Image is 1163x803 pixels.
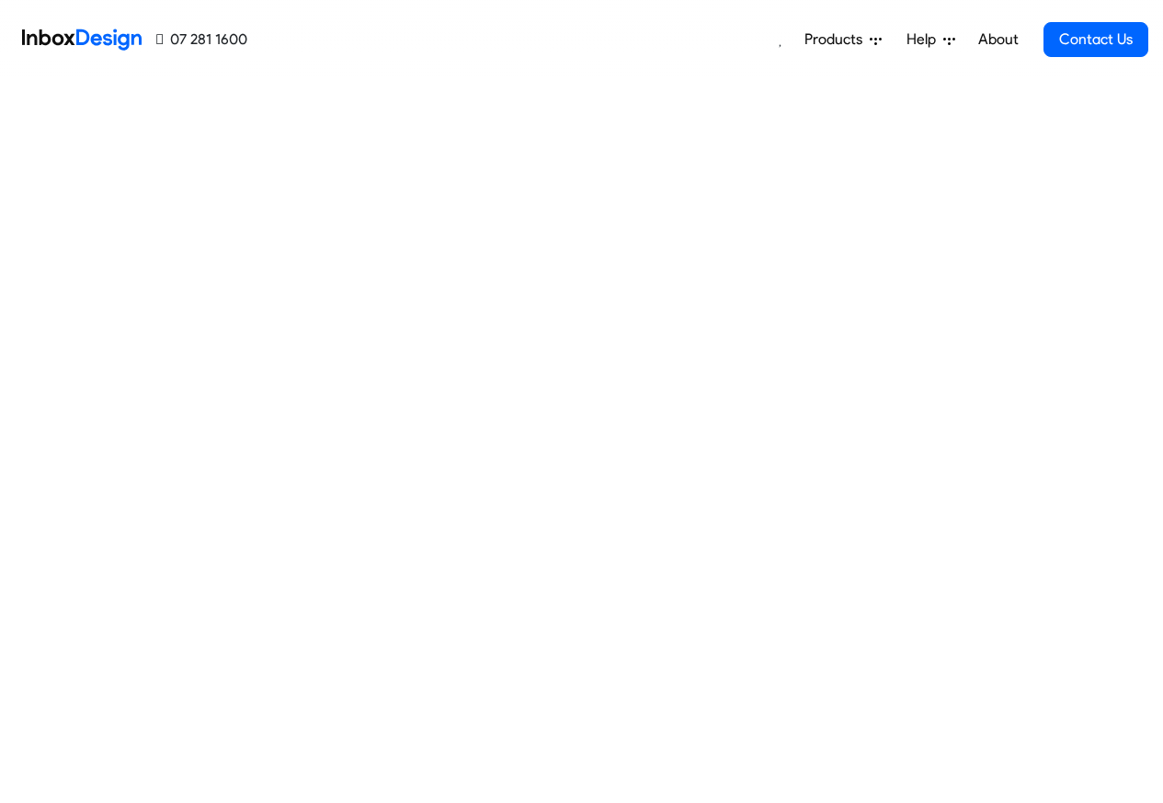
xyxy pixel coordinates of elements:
a: Products [797,21,889,58]
a: Help [899,21,963,58]
a: Contact Us [1043,22,1148,57]
span: Help [906,29,943,51]
span: Products [804,29,870,51]
a: About [973,21,1023,58]
a: 07 281 1600 [156,29,247,51]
